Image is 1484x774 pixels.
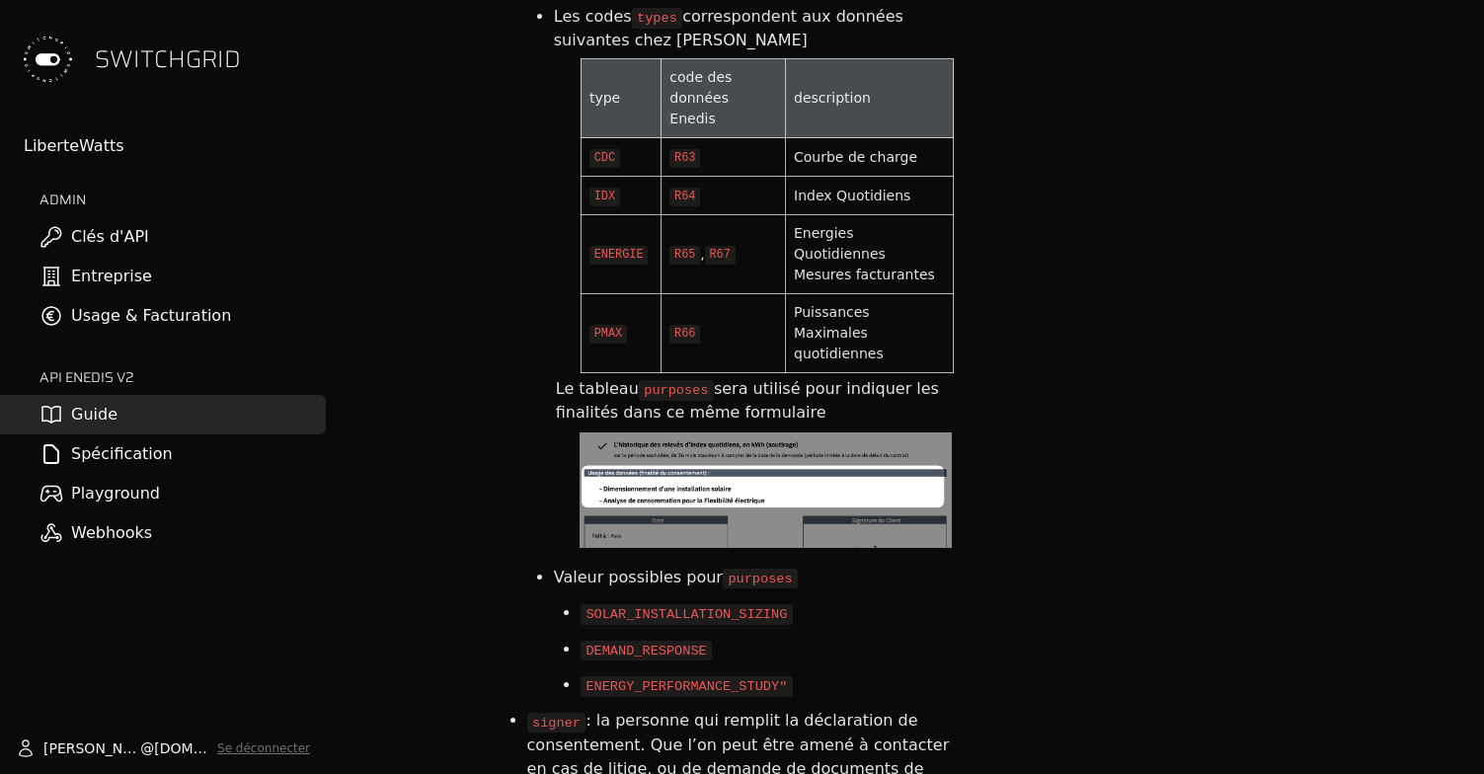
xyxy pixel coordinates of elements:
[589,88,653,109] div: type
[669,325,700,344] code: R66
[581,641,712,660] code: DEMAND_RESPONSE
[669,149,700,168] code: R63
[589,325,627,344] code: PMAX
[217,740,310,756] button: Se déconnecter
[669,244,777,266] div: ,
[24,134,326,158] div: LiberteWatts
[554,374,955,559] div: Le tableau sera utilisé pour indiquer les finalités dans ce même formulaire
[794,302,945,364] div: Puissances Maximales quotidiennes
[43,738,140,758] span: [PERSON_NAME].vanheusden
[580,432,953,547] img: notion image
[794,186,945,206] div: Index Quotidiens
[794,88,945,109] div: description
[589,246,648,265] code: ENERGIE
[705,246,736,265] code: R67
[589,149,620,168] code: CDC
[669,188,700,206] code: R64
[554,560,955,595] li: Valeur possibles pour
[794,223,945,285] div: Energies Quotidiennes Mesures facturantes
[589,188,620,206] code: IDX
[140,738,154,758] span: @
[16,28,79,91] img: Switchgrid Logo
[639,380,714,400] code: purposes
[581,604,793,624] code: SOLAR_INSTALLATION_SIZING
[669,246,700,265] code: R65
[39,367,326,387] h2: API ENEDIS v2
[723,569,798,588] code: purposes
[154,738,209,758] span: [DOMAIN_NAME]
[632,8,683,28] code: types
[95,43,241,75] span: SWITCHGRID
[794,147,945,168] div: Courbe de charge
[669,67,777,129] div: code des données Enedis
[581,676,793,696] code: ENERGY_PERFORMANCE_STUDY"
[39,190,326,209] h2: ADMIN
[527,713,586,733] code: signer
